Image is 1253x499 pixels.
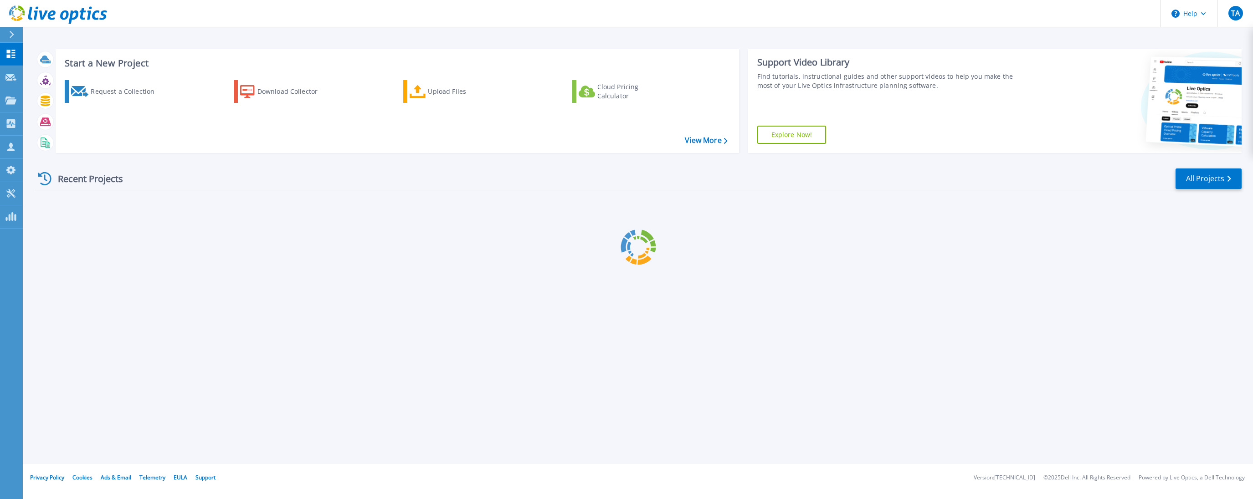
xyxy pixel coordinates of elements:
[974,475,1035,481] li: Version: [TECHNICAL_ID]
[428,82,501,101] div: Upload Files
[65,58,727,68] h3: Start a New Project
[757,56,1013,68] div: Support Video Library
[757,72,1013,90] div: Find tutorials, instructional guides and other support videos to help you make the most of your L...
[257,82,330,101] div: Download Collector
[757,126,827,144] a: Explore Now!
[72,474,92,481] a: Cookies
[1176,168,1242,189] a: All Projects
[1139,475,1245,481] li: Powered by Live Optics, a Dell Technology
[234,80,335,103] a: Download Collector
[35,168,135,190] div: Recent Projects
[1231,10,1240,17] span: TA
[195,474,216,481] a: Support
[65,80,166,103] a: Request a Collection
[685,136,727,145] a: View More
[597,82,670,101] div: Cloud Pricing Calculator
[1043,475,1130,481] li: © 2025 Dell Inc. All Rights Reserved
[139,474,165,481] a: Telemetry
[174,474,187,481] a: EULA
[30,474,64,481] a: Privacy Policy
[91,82,164,101] div: Request a Collection
[403,80,505,103] a: Upload Files
[101,474,131,481] a: Ads & Email
[572,80,674,103] a: Cloud Pricing Calculator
